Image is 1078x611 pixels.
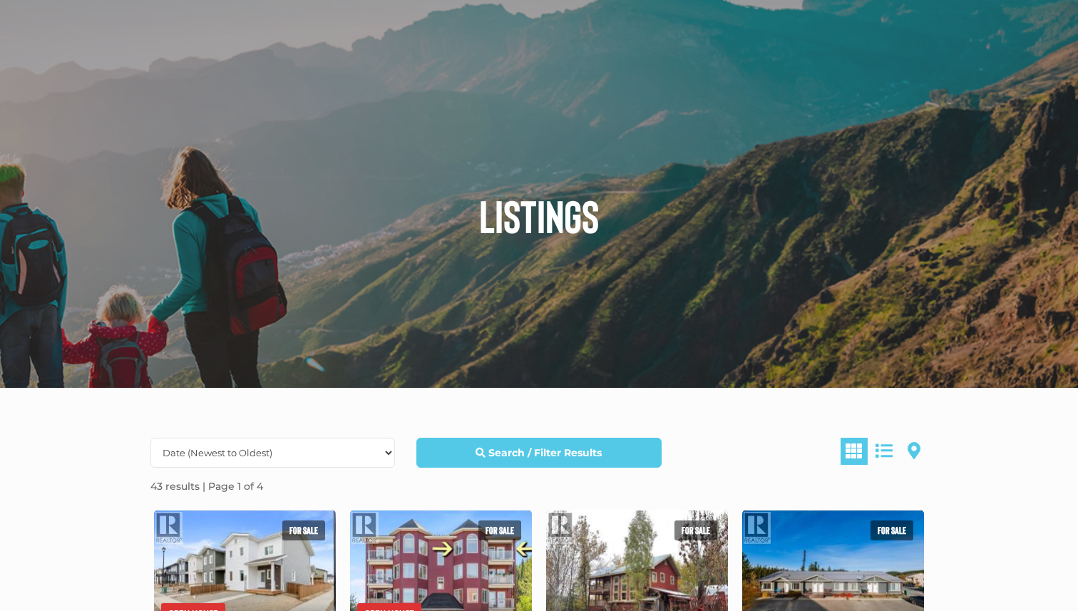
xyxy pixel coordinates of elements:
span: For sale [871,520,913,540]
span: For sale [282,520,325,540]
span: For sale [674,520,717,540]
span: For sale [478,520,521,540]
strong: 43 results | Page 1 of 4 [150,480,263,493]
h1: Listings [140,192,938,238]
strong: Search / Filter Results [488,446,602,459]
a: Search / Filter Results [416,438,661,468]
